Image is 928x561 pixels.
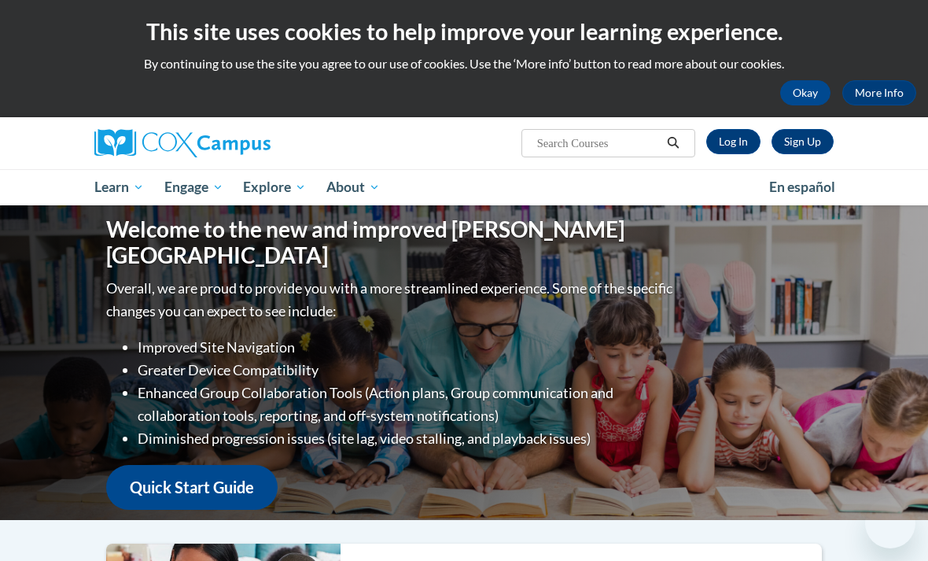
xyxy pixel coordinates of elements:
li: Enhanced Group Collaboration Tools (Action plans, Group communication and collaboration tools, re... [138,382,676,427]
h2: This site uses cookies to help improve your learning experience. [12,16,916,47]
a: Engage [154,169,234,205]
div: Main menu [83,169,845,205]
a: En español [759,171,845,204]
a: Log In [706,129,760,154]
h1: Welcome to the new and improved [PERSON_NAME][GEOGRAPHIC_DATA] [106,216,676,269]
button: Okay [780,80,830,105]
span: About [326,178,380,197]
span: En español [769,179,835,195]
li: Improved Site Navigation [138,336,676,359]
a: Learn [84,169,154,205]
a: Cox Campus [94,129,325,157]
li: Diminished progression issues (site lag, video stalling, and playback issues) [138,427,676,450]
p: Overall, we are proud to provide you with a more streamlined experience. Some of the specific cha... [106,277,676,323]
a: About [316,169,390,205]
span: Explore [243,178,306,197]
a: Register [771,129,834,154]
p: By continuing to use the site you agree to our use of cookies. Use the ‘More info’ button to read... [12,55,916,72]
input: Search Courses [536,134,661,153]
a: Explore [233,169,316,205]
span: Learn [94,178,144,197]
iframe: Button to launch messaging window [865,498,915,548]
button: Search [661,134,685,153]
a: Quick Start Guide [106,465,278,510]
span: Engage [164,178,223,197]
a: More Info [842,80,916,105]
li: Greater Device Compatibility [138,359,676,382]
img: Cox Campus [94,129,271,157]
